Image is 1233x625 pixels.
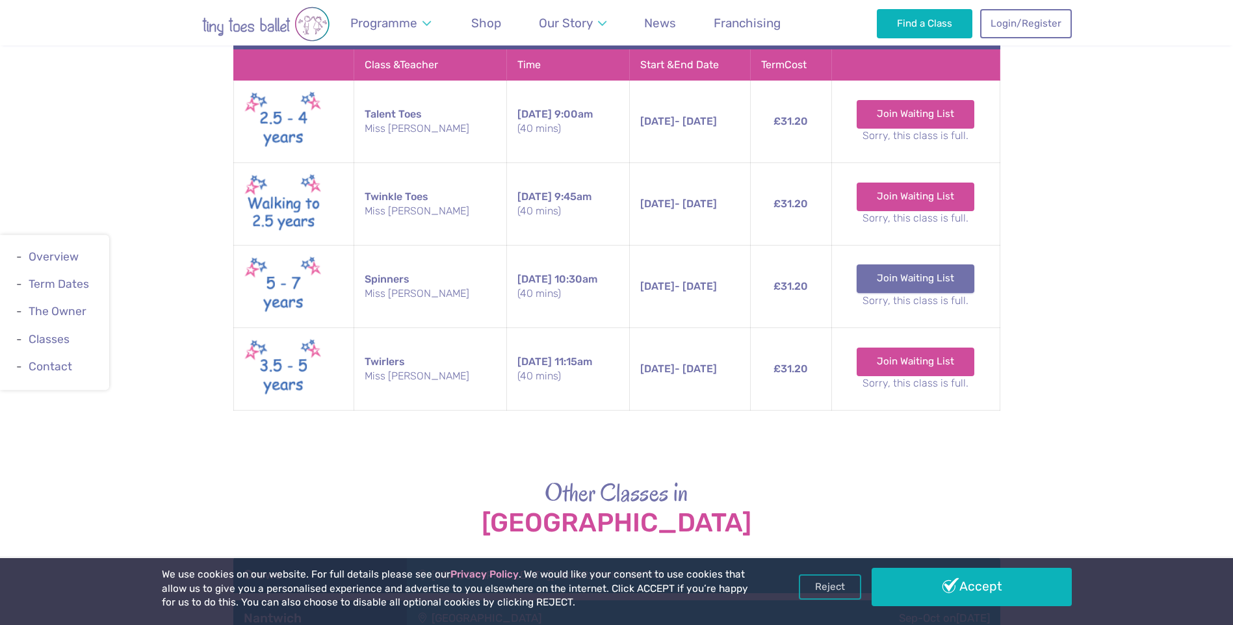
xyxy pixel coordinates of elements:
[640,198,675,210] span: [DATE]
[640,363,717,375] span: - [DATE]
[532,8,612,38] a: Our Story
[714,16,781,31] span: Franchising
[350,16,417,31] span: Programme
[29,278,89,291] a: Term Dates
[980,9,1071,38] a: Login/Register
[750,162,831,245] td: £31.20
[162,568,753,610] p: We use cookies on our website. For full details please see our . We would like your consent to us...
[750,327,831,410] td: £31.20
[638,8,682,38] a: News
[708,8,787,38] a: Franchising
[244,253,322,320] img: Spinners New (May 2025)
[857,348,974,376] a: Join Waiting List
[857,100,974,129] a: Join Waiting List
[506,162,629,245] td: 9:45am
[877,9,972,38] a: Find a Class
[750,245,831,327] td: £31.20
[365,369,496,383] small: Miss [PERSON_NAME]
[640,198,717,210] span: - [DATE]
[233,509,1000,537] strong: [GEOGRAPHIC_DATA]
[517,273,552,285] span: [DATE]
[354,49,506,80] th: Class & Teacher
[354,80,506,162] td: Talent Toes
[517,121,619,136] small: (40 mins)
[354,245,506,327] td: Spinners
[842,211,989,225] small: Sorry, this class is full.
[842,129,989,143] small: Sorry, this class is full.
[29,360,72,373] a: Contact
[545,476,688,509] span: Other Classes in
[539,16,593,31] span: Our Story
[750,80,831,162] td: £31.20
[29,305,86,318] a: The Owner
[857,183,974,211] a: Join Waiting List
[517,190,552,203] span: [DATE]
[842,376,989,390] small: Sorry, this class is full.
[644,16,676,31] span: News
[750,49,831,80] th: Term Cost
[365,287,496,301] small: Miss [PERSON_NAME]
[354,162,506,245] td: Twinkle Toes
[640,363,675,375] span: [DATE]
[517,355,552,368] span: [DATE]
[517,287,619,301] small: (40 mins)
[640,280,717,292] span: - [DATE]
[162,6,370,42] img: tiny toes ballet
[244,171,322,237] img: Walking to Twinkle New (May 2025)
[640,115,717,127] span: - [DATE]
[857,264,974,293] a: Join Waiting List
[471,16,501,31] span: Shop
[872,568,1072,606] a: Accept
[517,108,552,120] span: [DATE]
[506,327,629,410] td: 11:15am
[344,8,437,38] a: Programme
[354,327,506,410] td: Twirlers
[29,333,70,346] a: Classes
[465,8,508,38] a: Shop
[842,294,989,308] small: Sorry, this class is full.
[517,369,619,383] small: (40 mins)
[29,250,79,263] a: Overview
[244,88,322,155] img: Talent toes New (May 2025)
[799,574,861,599] a: Reject
[506,49,629,80] th: Time
[244,336,322,402] img: Twirlers New (May 2025)
[629,49,750,80] th: Start & End Date
[640,115,675,127] span: [DATE]
[365,204,496,218] small: Miss [PERSON_NAME]
[450,568,519,580] a: Privacy Policy
[640,280,675,292] span: [DATE]
[517,204,619,218] small: (40 mins)
[506,245,629,327] td: 10:30am
[365,121,496,136] small: Miss [PERSON_NAME]
[506,80,629,162] td: 9:00am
